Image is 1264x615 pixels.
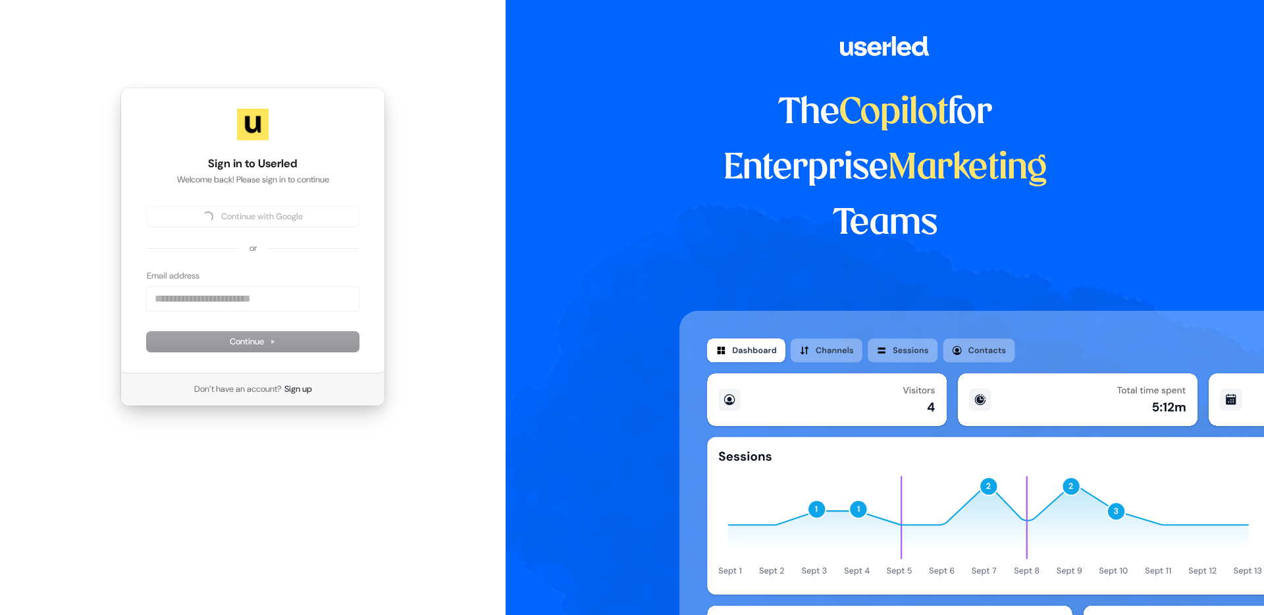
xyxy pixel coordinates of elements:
[237,109,269,140] img: Userled
[284,383,312,395] a: Sign up
[194,383,282,395] span: Don’t have an account?
[147,156,359,172] h1: Sign in to Userled
[679,86,1091,252] h1: The for Enterprise Teams
[147,174,359,186] p: Welcome back! Please sign in to continue
[888,151,1047,186] span: Marketing
[839,96,948,130] span: Copilot
[250,242,257,254] p: or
